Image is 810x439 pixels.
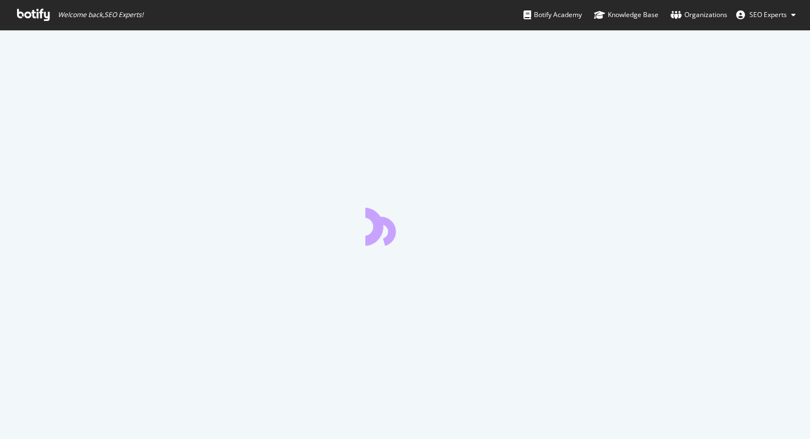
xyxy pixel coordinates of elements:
span: Welcome back, SEO Experts ! [58,10,143,19]
div: Botify Academy [523,9,582,20]
button: SEO Experts [727,6,804,24]
div: animation [365,206,445,246]
div: Organizations [671,9,727,20]
span: SEO Experts [749,10,787,19]
div: Knowledge Base [594,9,658,20]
